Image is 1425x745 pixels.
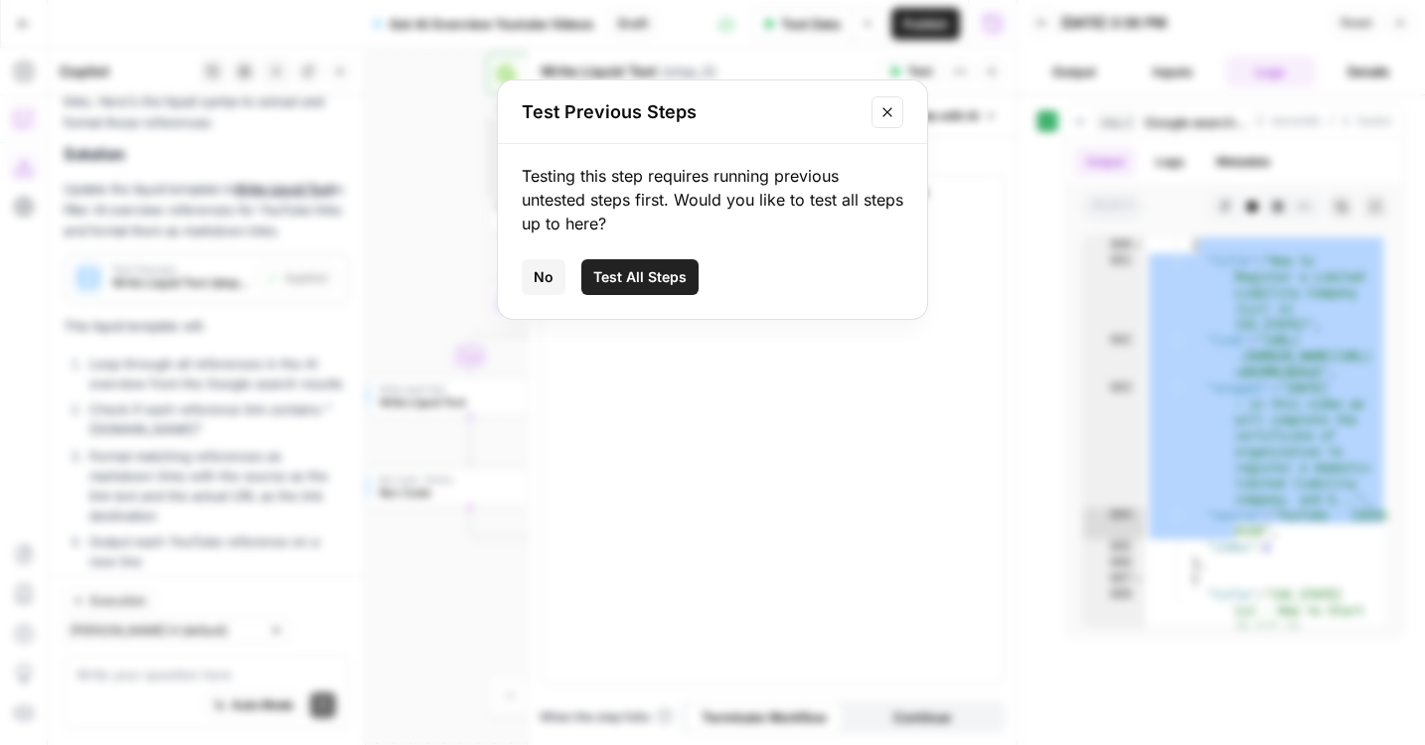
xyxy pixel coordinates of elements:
[522,259,565,295] button: No
[522,164,903,235] div: Testing this step requires running previous untested steps first. Would you like to test all step...
[581,259,699,295] button: Test All Steps
[534,267,554,287] span: No
[522,98,860,126] h2: Test Previous Steps
[593,267,687,287] span: Test All Steps
[871,96,903,128] button: Close modal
